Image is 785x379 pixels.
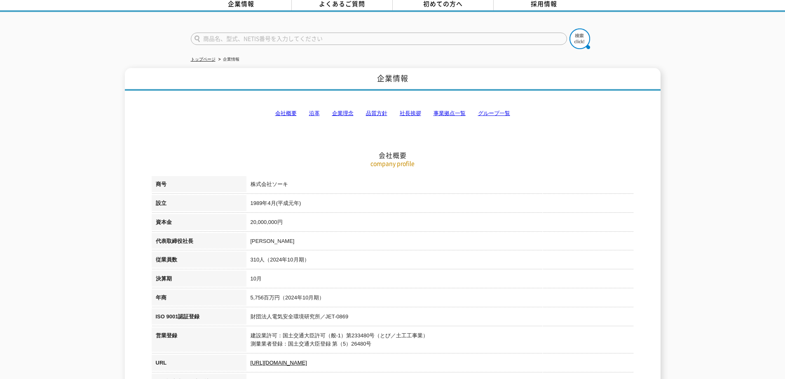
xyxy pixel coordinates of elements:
a: 沿革 [309,110,320,116]
th: 代表取締役社長 [152,233,246,252]
td: 財団法人電気安全環境研究所／JET-0869 [246,308,634,327]
h2: 会社概要 [152,68,634,160]
th: URL [152,355,246,374]
th: 資本金 [152,214,246,233]
th: 営業登録 [152,327,246,355]
a: 社長挨拶 [400,110,421,116]
td: 20,000,000円 [246,214,634,233]
td: 5,756百万円（2024年10月期） [246,290,634,308]
td: [PERSON_NAME] [246,233,634,252]
td: 10月 [246,271,634,290]
h1: 企業情報 [125,68,661,91]
img: btn_search.png [569,28,590,49]
p: company profile [152,159,634,168]
a: トップページ [191,57,216,61]
a: グループ一覧 [478,110,510,116]
a: [URL][DOMAIN_NAME] [251,360,307,366]
td: 1989年4月(平成元年) [246,195,634,214]
th: ISO 9001認証登録 [152,308,246,327]
a: 事業拠点一覧 [434,110,466,116]
th: 商号 [152,176,246,195]
a: 企業理念 [332,110,354,116]
th: 設立 [152,195,246,214]
td: 株式会社ソーキ [246,176,634,195]
a: 会社概要 [275,110,297,116]
td: 建設業許可：国土交通大臣許可（般-1）第233480号（とび／土工工事業） 測量業者登録：国土交通大臣登録 第（5）26480号 [246,327,634,355]
th: 従業員数 [152,252,246,271]
input: 商品名、型式、NETIS番号を入力してください [191,33,567,45]
li: 企業情報 [217,55,239,64]
a: 品質方針 [366,110,387,116]
th: 年商 [152,290,246,308]
th: 決算期 [152,271,246,290]
td: 310人（2024年10月期） [246,252,634,271]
